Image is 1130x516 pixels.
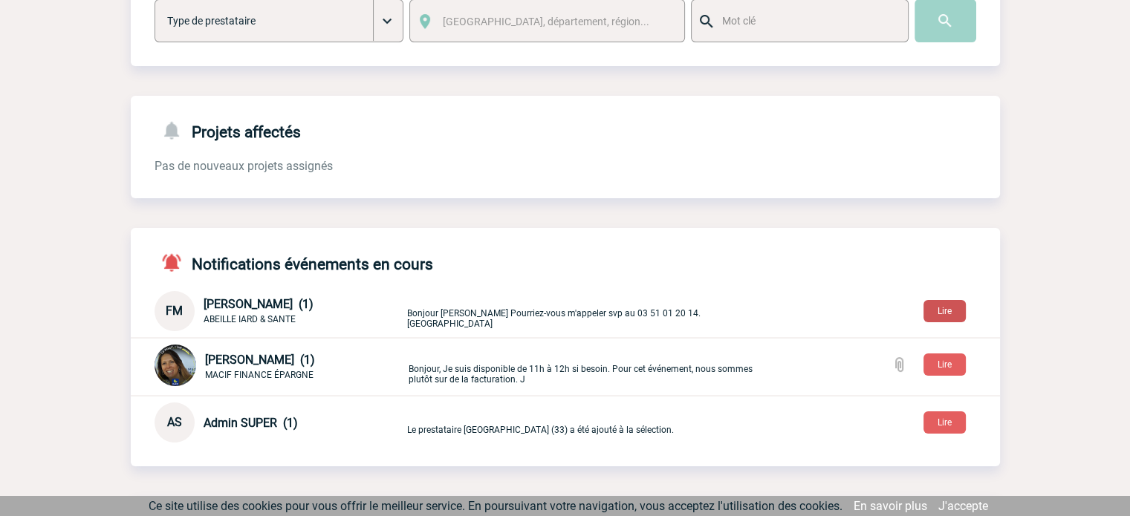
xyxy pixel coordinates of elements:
[204,314,296,324] span: ABEILLE IARD & SANTE
[912,414,978,428] a: Lire
[155,344,406,389] div: Conversation privée : Client - Agence
[923,411,966,434] button: Lire
[407,294,756,329] p: Bonjour [PERSON_NAME] Pourriez-vous m'appeler svp au 03 51 01 20 14. [GEOGRAPHIC_DATA]
[155,291,404,331] div: Conversation privée : Client - Agence
[938,499,988,513] a: J'accepte
[155,303,756,317] a: FM [PERSON_NAME] (1) ABEILLE IARD & SANTE Bonjour [PERSON_NAME] Pourriez-vous m'appeler svp au 03...
[167,415,182,429] span: AS
[912,303,978,317] a: Lire
[155,359,758,373] a: [PERSON_NAME] (1) MACIF FINANCE ÉPARGNE Bonjour, Je suis disponible de 11h à 12h si besoin. Pour ...
[166,304,183,318] span: FM
[923,353,966,376] button: Lire
[155,252,433,273] h4: Notifications événements en cours
[160,252,192,273] img: notifications-active-24-px-r.png
[854,499,927,513] a: En savoir plus
[205,353,315,367] span: [PERSON_NAME] (1)
[155,159,333,173] span: Pas de nouveaux projets assignés
[204,297,314,311] span: [PERSON_NAME] (1)
[409,350,758,385] p: Bonjour, Je suis disponible de 11h à 12h si besoin. Pour cet événement, nous sommes plutôt sur de...
[205,370,314,380] span: MACIF FINANCE ÉPARGNE
[204,416,298,430] span: Admin SUPER (1)
[443,16,649,27] span: [GEOGRAPHIC_DATA], département, région...
[149,499,842,513] span: Ce site utilise des cookies pour vous offrir le meilleur service. En poursuivant votre navigation...
[155,344,196,386] img: 127471-0.png
[407,411,756,435] p: Le prestataire [GEOGRAPHIC_DATA] (33) a été ajouté à la sélection.
[155,414,756,428] a: AS Admin SUPER (1) Le prestataire [GEOGRAPHIC_DATA] (33) a été ajouté à la sélection.
[718,11,894,30] input: Mot clé
[155,120,301,141] h4: Projets affectés
[160,120,192,141] img: notifications-24-px-g.png
[912,356,978,370] a: Lire
[155,402,404,442] div: Conversation privée : Client - Agence
[923,300,966,322] button: Lire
